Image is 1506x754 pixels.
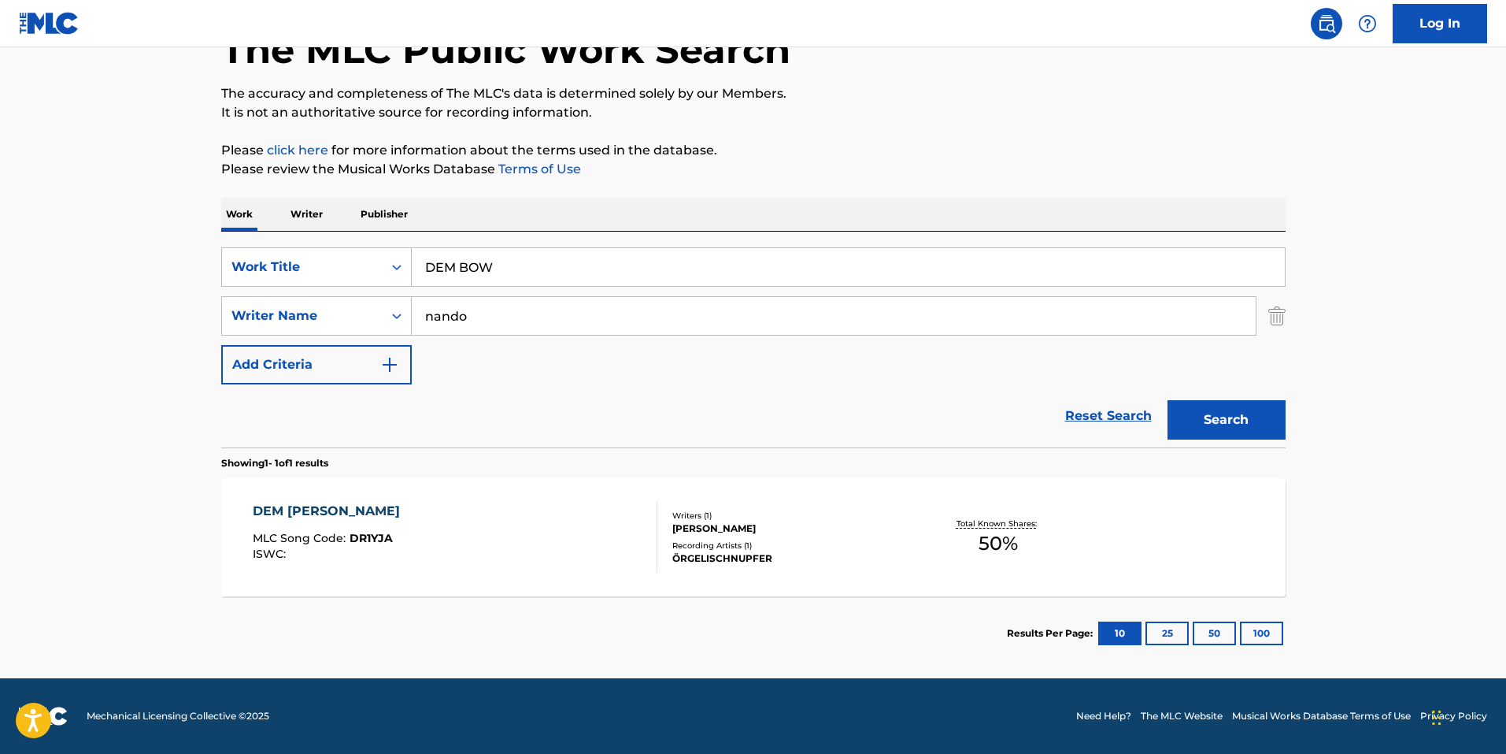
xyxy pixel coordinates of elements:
[221,478,1286,596] a: DEM [PERSON_NAME]MLC Song Code:DR1YJAISWC:Writers (1)[PERSON_NAME]Recording Artists (1)ÖRGELISCHN...
[87,709,269,723] span: Mechanical Licensing Collective © 2025
[1311,8,1342,39] a: Public Search
[1427,678,1506,754] iframe: Chat Widget
[957,518,1041,529] p: Total Known Shares:
[1193,622,1236,645] button: 50
[672,510,910,522] div: Writers ( 1 )
[1358,14,1377,33] img: help
[672,522,910,536] div: [PERSON_NAME]
[231,258,373,277] div: Work Title
[1268,296,1286,336] img: Delete Criterion
[1167,400,1286,440] button: Search
[1432,694,1441,741] div: Arrastrar
[1232,709,1411,723] a: Musical Works Database Terms of Use
[231,306,373,325] div: Writer Name
[221,345,412,384] button: Add Criteria
[672,540,910,552] div: Recording Artists ( 1 )
[1145,622,1189,645] button: 25
[380,355,399,374] img: 9d2ae6d4665cec9f34b9.svg
[221,26,790,73] h1: The MLC Public Work Search
[286,198,327,231] p: Writer
[1007,626,1097,641] p: Results Per Page:
[1141,709,1223,723] a: The MLC Website
[1057,399,1160,433] a: Reset Search
[221,456,328,470] p: Showing 1 - 1 of 1 results
[1076,709,1131,723] a: Need Help?
[221,103,1286,122] p: It is not an authoritative source for recording information.
[979,529,1018,558] span: 50 %
[253,547,290,561] span: ISWC :
[1240,622,1283,645] button: 100
[19,12,80,35] img: MLC Logo
[19,707,68,726] img: logo
[221,141,1286,160] p: Please for more information about the terms used in the database.
[221,160,1286,179] p: Please review the Musical Works Database
[1420,709,1487,723] a: Privacy Policy
[1427,678,1506,754] div: Widget de chat
[253,502,408,521] div: DEM [PERSON_NAME]
[495,162,581,176] a: Terms of Use
[221,84,1286,103] p: The accuracy and completeness of The MLC's data is determined solely by our Members.
[253,531,350,545] span: MLC Song Code :
[1317,14,1336,33] img: search
[1393,4,1487,43] a: Log In
[221,198,257,231] p: Work
[672,552,910,566] div: ÖRGELISCHNUPFER
[221,247,1286,448] form: Search Form
[1352,8,1383,39] div: Help
[356,198,413,231] p: Publisher
[1098,622,1142,645] button: 10
[267,143,328,158] a: click here
[350,531,393,545] span: DR1YJA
